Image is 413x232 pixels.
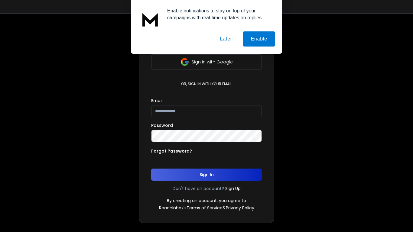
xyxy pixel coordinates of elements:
p: Don't have an account? [173,185,224,192]
label: Password [151,123,173,127]
a: Terms of Service [187,205,223,211]
p: Sign in with Google [192,59,233,65]
p: ReachInbox's & [159,205,254,211]
label: Email [151,98,163,103]
button: Sign in with Google [151,54,262,69]
p: Forgot Password? [151,148,192,154]
button: Later [212,31,239,47]
button: Enable [243,31,275,47]
img: notification icon [138,7,162,31]
button: Sign In [151,169,262,181]
p: By creating an account, you agree to [167,198,246,204]
p: or, sign in with your email [179,82,234,86]
a: Sign Up [225,185,241,192]
div: Enable notifications to stay on top of your campaigns with real-time updates on replies. [162,7,275,21]
a: Privacy Policy [226,205,254,211]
